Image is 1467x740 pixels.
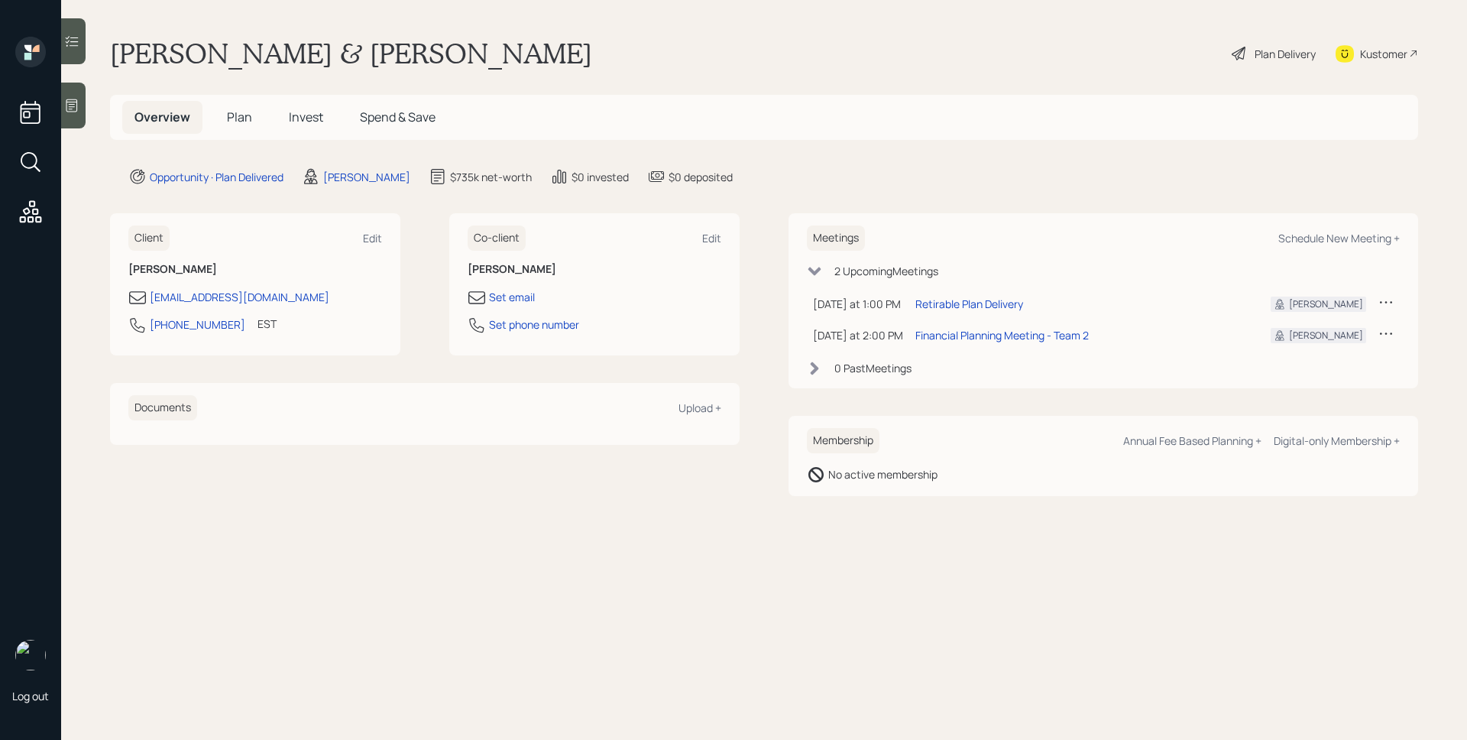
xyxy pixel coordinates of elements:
div: $0 invested [572,169,629,185]
h6: Co-client [468,226,526,251]
span: Plan [227,109,252,125]
h6: Membership [807,428,879,453]
div: [PERSON_NAME] [1289,297,1363,311]
div: [PERSON_NAME] [323,169,410,185]
h1: [PERSON_NAME] & [PERSON_NAME] [110,37,592,70]
img: james-distasi-headshot.png [15,640,46,670]
div: $0 deposited [669,169,733,185]
div: Log out [12,689,49,703]
h6: [PERSON_NAME] [468,263,721,276]
h6: Client [128,226,170,251]
div: [EMAIL_ADDRESS][DOMAIN_NAME] [150,289,329,305]
div: Digital-only Membership + [1274,433,1400,448]
div: Retirable Plan Delivery [915,296,1023,312]
div: 2 Upcoming Meeting s [834,263,938,279]
div: Kustomer [1360,46,1407,62]
h6: Meetings [807,226,865,251]
div: Financial Planning Meeting - Team 2 [915,327,1089,343]
div: [PHONE_NUMBER] [150,316,245,333]
div: [DATE] at 1:00 PM [813,296,903,312]
div: EST [257,316,277,332]
div: Schedule New Meeting + [1278,231,1400,245]
span: Invest [289,109,323,125]
span: Overview [134,109,190,125]
div: [PERSON_NAME] [1289,329,1363,342]
div: 0 Past Meeting s [834,360,912,376]
div: Annual Fee Based Planning + [1123,433,1261,448]
h6: [PERSON_NAME] [128,263,382,276]
div: [DATE] at 2:00 PM [813,327,903,343]
div: Edit [702,231,721,245]
div: Opportunity · Plan Delivered [150,169,283,185]
h6: Documents [128,395,197,420]
div: Plan Delivery [1255,46,1316,62]
div: Set email [489,289,535,305]
div: Edit [363,231,382,245]
span: Spend & Save [360,109,436,125]
div: Set phone number [489,316,579,333]
div: Upload + [678,401,721,415]
div: $735k net-worth [450,169,532,185]
div: No active membership [828,466,938,482]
